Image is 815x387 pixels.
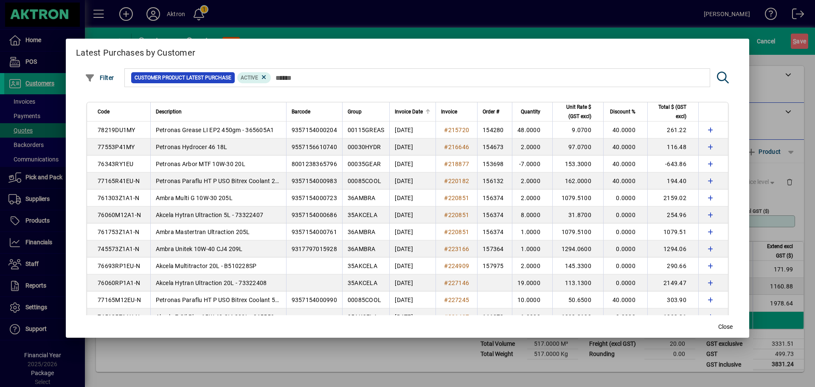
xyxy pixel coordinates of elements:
[647,291,698,308] td: 303.90
[444,178,448,184] span: #
[448,297,469,303] span: 227245
[552,291,603,308] td: 50.6500
[98,107,110,116] span: Code
[348,144,381,150] span: 00030HYDR
[441,312,472,322] a: #231497
[448,195,469,201] span: 220851
[395,107,430,116] div: Invoice Date
[448,263,469,269] span: 224909
[292,229,337,235] span: 9357154000761
[441,107,472,116] div: Invoice
[444,127,448,133] span: #
[348,107,385,116] div: Group
[441,261,472,271] a: #224909
[712,319,739,334] button: Close
[647,138,698,155] td: 116.48
[389,206,436,223] td: [DATE]
[98,229,139,235] span: 761753Z1A1-N
[647,223,698,240] td: 1079.51
[603,206,647,223] td: 0.0000
[348,263,377,269] span: 35AKCELA
[348,107,362,116] span: Group
[477,308,512,325] td: 161272
[647,206,698,223] td: 254.96
[98,212,141,218] span: 76060M12A1-N
[389,121,436,138] td: [DATE]
[552,274,603,291] td: 113.1300
[603,274,647,291] td: 0.0000
[441,295,472,305] a: #227245
[156,107,182,116] span: Description
[653,102,694,121] div: Total $ (GST excl)
[98,280,140,286] span: 76060RP1A1-N
[512,240,552,257] td: 1.0000
[647,189,698,206] td: 2159.02
[517,107,548,116] div: Quantity
[512,257,552,274] td: 2.0000
[389,257,436,274] td: [DATE]
[292,297,337,303] span: 9357154000990
[477,257,512,274] td: 157975
[389,240,436,257] td: [DATE]
[444,280,448,286] span: #
[83,70,116,85] button: Filter
[348,178,381,184] span: 00085COOL
[292,212,337,218] span: 9357154000686
[512,223,552,240] td: 1.0000
[444,297,448,303] span: #
[444,161,448,167] span: #
[441,244,472,254] a: #223166
[98,246,139,252] span: 745573Z1A1-N
[441,176,472,186] a: #220182
[512,138,552,155] td: 2.0000
[448,246,469,252] span: 223166
[156,314,282,320] span: Akcela E Oil Plus 15W-40 CI4 209L - 365559A1
[448,314,469,320] span: 231497
[156,246,243,252] span: Ambra Unitek 10W-40 CJ4 209L
[156,280,267,286] span: Akcela Hytran Ultraction 20L - 73322408
[441,193,472,203] a: #220851
[647,155,698,172] td: -643.86
[647,274,698,291] td: 2149.47
[98,263,140,269] span: 76693RP1EU-N
[292,107,310,116] span: Barcode
[348,314,377,320] span: 35AKCELA
[98,314,140,320] span: 745125Z1AU-N
[558,102,599,121] div: Unit Rate $ (GST excl)
[156,144,228,150] span: Petronas Hydrocer 46 18L
[156,297,312,303] span: Petronas Paraflu HT P USO Bitrex Coolant 5L - 73322484
[66,39,749,63] h2: Latest Purchases by Customer
[389,308,436,325] td: [DATE]
[558,102,591,121] span: Unit Rate $ (GST excl)
[552,155,603,172] td: 153.3000
[477,206,512,223] td: 156374
[603,308,647,325] td: 0.0000
[512,121,552,138] td: 48.0000
[552,206,603,223] td: 31.8700
[292,127,337,133] span: 9357154000204
[653,102,686,121] span: Total $ (GST excl)
[552,223,603,240] td: 1079.5100
[603,240,647,257] td: 0.0000
[448,229,469,235] span: 220851
[441,227,472,237] a: #220851
[448,161,469,167] span: 218877
[156,263,257,269] span: Akcela Multitractor 20L - B510228SP
[512,155,552,172] td: -7.0000
[603,257,647,274] td: 0.0000
[348,297,381,303] span: 00085COOL
[512,189,552,206] td: 2.0000
[444,246,448,252] span: #
[448,212,469,218] span: 220851
[444,212,448,218] span: #
[348,127,385,133] span: 00115GREAS
[98,161,134,167] span: 76343RY1EU
[603,121,647,138] td: 40.0000
[389,291,436,308] td: [DATE]
[156,161,245,167] span: Petronas Arbor MTF 10W-30 20L
[512,291,552,308] td: 10.0000
[448,144,469,150] span: 216646
[389,274,436,291] td: [DATE]
[477,240,512,257] td: 157364
[98,297,141,303] span: 77165M12EU-N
